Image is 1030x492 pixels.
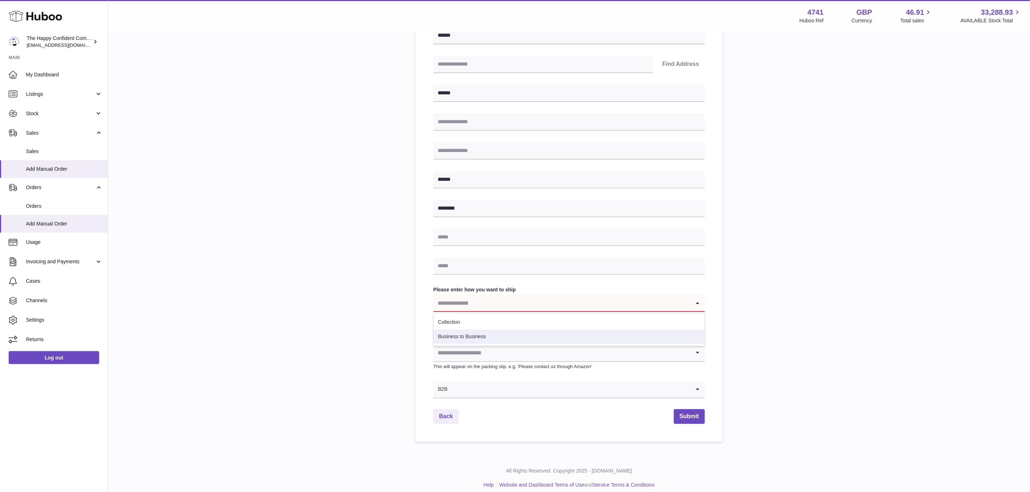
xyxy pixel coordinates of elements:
[852,17,872,24] div: Currency
[448,381,690,398] input: Search for option
[26,166,102,173] span: Add Manual Order
[26,317,102,323] span: Settings
[26,297,102,304] span: Channels
[433,381,448,398] span: B2B
[26,239,102,246] span: Usage
[433,409,459,424] a: Back
[900,17,932,24] span: Total sales
[433,295,690,311] input: Search for option
[26,336,102,343] span: Returns
[27,35,92,49] div: The Happy Confident Company
[26,258,95,265] span: Invoicing and Payments
[497,482,655,488] li: and
[26,184,95,191] span: Orders
[26,148,102,155] span: Sales
[27,42,106,48] span: [EMAIL_ADDRESS][DOMAIN_NAME]
[433,345,690,361] input: Search for option
[114,468,1024,474] p: All Rights Reserved. Copyright 2025 - [DOMAIN_NAME]
[483,482,494,488] a: Help
[26,220,102,227] span: Add Manual Order
[26,278,102,285] span: Cases
[593,482,655,488] a: Service Terms & Conditions
[433,295,705,312] div: Search for option
[26,110,95,117] span: Stock
[9,36,19,47] img: internalAdmin-4741@internal.huboo.com
[26,130,95,137] span: Sales
[674,409,705,424] button: Submit
[26,91,95,98] span: Listings
[433,363,705,370] p: This will appear on the packing slip. e.g. 'Please contact us through Amazon'
[433,381,705,398] div: Search for option
[906,8,924,17] span: 46.91
[960,17,1021,24] span: AVAILABLE Stock Total
[900,8,932,24] a: 46.91 Total sales
[800,17,824,24] div: Huboo Ref
[9,351,99,364] a: Log out
[960,8,1021,24] a: 33,288.93 AVAILABLE Stock Total
[808,8,824,17] strong: 4741
[26,203,102,210] span: Orders
[981,8,1013,17] span: 33,288.93
[26,71,102,78] span: My Dashboard
[857,8,872,17] strong: GBP
[434,330,704,344] li: Business to Business
[433,286,705,293] label: Please enter how you want to ship
[433,345,705,362] div: Search for option
[499,482,584,488] a: Website and Dashboard Terms of Use
[434,315,704,330] li: Collection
